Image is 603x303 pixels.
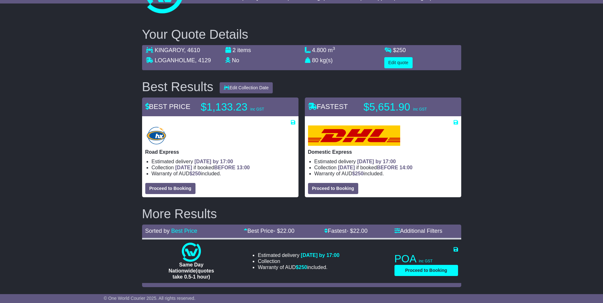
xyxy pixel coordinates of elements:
li: Estimated delivery [314,158,458,165]
h2: More Results [142,207,461,221]
li: Warranty of AUD included. [314,171,458,177]
h2: Your Quote Details [142,27,461,41]
span: m [328,47,335,53]
span: if booked [338,165,412,170]
span: kg(s) [320,57,333,64]
button: Edit Collection Date [220,82,273,93]
span: - $ [273,228,294,234]
p: POA [394,252,458,265]
button: Proceed to Booking [308,183,358,194]
button: Proceed to Booking [394,265,458,276]
span: $ [393,47,406,53]
img: DHL: Domestic Express [308,125,400,146]
a: Additional Filters [394,228,442,234]
span: inc GST [419,259,433,263]
span: $ [352,171,364,176]
span: FASTEST [308,103,348,111]
span: 250 [299,265,307,270]
span: if booked [175,165,250,170]
span: Sorted by [145,228,170,234]
p: Road Express [145,149,295,155]
span: [DATE] by 17:00 [195,159,233,164]
span: $ [296,265,307,270]
span: BEFORE [377,165,398,170]
span: items [237,47,251,53]
li: Warranty of AUD included. [258,264,339,270]
span: $ [189,171,201,176]
p: $5,651.90 [364,101,443,113]
li: Warranty of AUD included. [152,171,295,177]
span: [DATE] by 17:00 [357,159,396,164]
span: KINGAROY [155,47,184,53]
li: Estimated delivery [258,252,339,258]
li: Collection [258,258,339,264]
span: - $ [346,228,367,234]
span: 22.00 [280,228,294,234]
li: Collection [314,165,458,171]
span: , 4129 [195,57,211,64]
span: 250 [396,47,406,53]
span: LOGANHOLME [155,57,195,64]
span: , 4610 [184,47,200,53]
span: Same Day Nationwide(quotes take 0.5-1 hour) [168,262,214,279]
button: Proceed to Booking [145,183,195,194]
sup: 3 [333,46,335,51]
li: Estimated delivery [152,158,295,165]
img: One World Courier: Same Day Nationwide(quotes take 0.5-1 hour) [182,243,201,262]
span: 4.800 [312,47,326,53]
span: 22.00 [353,228,367,234]
span: 13:00 [237,165,250,170]
a: Best Price [171,228,197,234]
span: No [232,57,239,64]
span: 250 [192,171,201,176]
span: [DATE] [338,165,355,170]
span: 80 [312,57,319,64]
span: inc GST [250,107,264,111]
button: Edit quote [384,57,413,68]
span: [DATE] [175,165,192,170]
p: $1,133.23 [201,101,280,113]
p: Domestic Express [308,149,458,155]
a: Best Price- $22.00 [244,228,294,234]
span: inc GST [413,107,427,111]
span: © One World Courier 2025. All rights reserved. [104,296,195,301]
span: BEFORE [214,165,236,170]
span: 250 [355,171,364,176]
div: Best Results [139,80,217,94]
a: Fastest- $22.00 [324,228,367,234]
span: [DATE] by 17:00 [301,252,339,258]
span: BEST PRICE [145,103,190,111]
span: 2 [233,47,236,53]
li: Collection [152,165,295,171]
img: Hunter Express: Road Express [145,125,168,146]
span: 14:00 [400,165,413,170]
